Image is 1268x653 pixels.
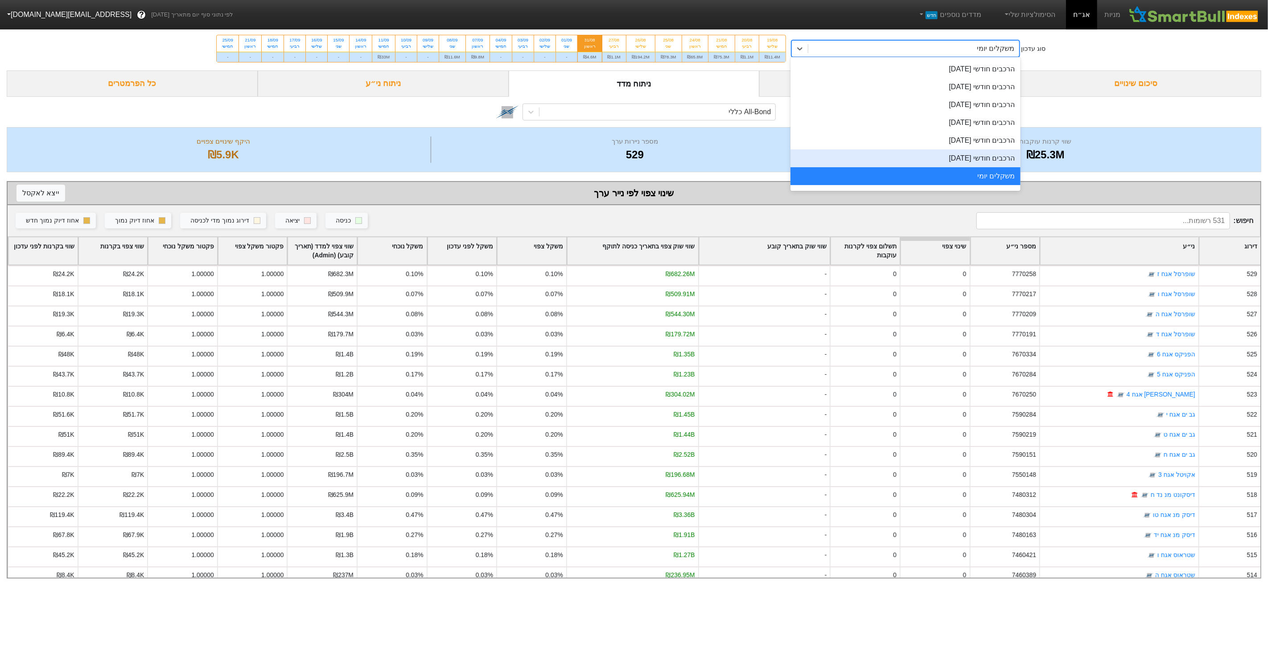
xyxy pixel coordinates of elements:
div: 0 [893,390,897,399]
img: tase link [1140,491,1149,500]
div: 528 [1247,289,1257,299]
div: Toggle SortBy [288,237,357,265]
div: - [698,265,830,285]
div: ₪24.2K [123,269,144,279]
div: - [534,52,556,62]
a: שטראוס אגח ו [1157,552,1195,559]
div: ₪1.45B [674,410,695,419]
div: רביעי [518,43,528,50]
div: 0 [963,310,967,319]
div: רביעי [401,43,412,50]
div: 1.00000 [192,289,214,299]
div: 14/09 [355,37,366,43]
div: 0 [963,410,967,419]
div: Toggle SortBy [901,237,970,265]
span: חיפוש : [976,212,1253,229]
div: ₪51K [128,430,144,439]
div: - [512,52,534,62]
img: tase link [1145,571,1154,580]
div: - [698,426,830,446]
div: 0.35% [545,450,563,459]
img: SmartBull [1128,6,1261,24]
div: 02/09 [539,37,550,43]
button: ייצא לאקסל [16,185,65,202]
div: שלישי [311,43,322,50]
div: ₪9.8M [466,52,490,62]
div: ₪19.3K [53,310,74,319]
div: 0 [963,430,967,439]
img: tase link [1146,331,1155,339]
div: 1.00000 [261,269,284,279]
div: - [698,326,830,346]
div: 0.04% [545,390,563,399]
div: ₪2.52B [674,450,695,459]
div: 0.03% [406,330,423,339]
div: שני [333,43,344,50]
div: ₪1.44B [674,430,695,439]
div: ₪179.72M [666,330,695,339]
a: דיסק מנ אגח טו [1153,512,1195,519]
div: - [698,346,830,366]
div: 08/09 [445,37,460,43]
div: 25/08 [661,37,676,43]
div: 0.07% [545,289,563,299]
div: 09/09 [423,37,433,43]
img: tase link [1156,411,1165,420]
div: 527 [1247,310,1257,319]
div: 1.00000 [261,410,284,419]
div: - [350,52,372,62]
div: ₪89.4K [123,450,144,459]
div: ₪51.6K [53,410,74,419]
img: tase link [1147,551,1156,560]
div: ₪25.3M [841,147,1250,163]
div: 0.10% [406,269,423,279]
div: 1.00000 [192,350,214,359]
div: 1.00000 [192,430,214,439]
div: ₪194.2M [626,52,655,62]
div: 1.00000 [192,450,214,459]
div: ₪78.3M [655,52,682,62]
a: שטראוס אגח ה [1155,572,1195,579]
div: - [328,52,349,62]
img: tase link [1147,351,1156,360]
div: 26/08 [632,37,650,43]
div: 16/09 [311,37,322,43]
div: 19/08 [765,37,780,43]
div: שלישי [765,43,780,50]
div: 04/09 [495,37,506,43]
div: ₪682.3M [328,269,354,279]
div: - [698,366,830,386]
div: - [395,52,417,62]
div: 0 [963,450,967,459]
a: גב ים אגח י [1166,411,1195,418]
div: 0.10% [476,269,493,279]
div: כניסה [336,216,351,226]
div: ₪2.5B [336,450,354,459]
div: דירוג נמוך מדי לכניסה [190,216,249,226]
div: ₪33M [372,52,395,62]
div: 1.00000 [192,370,214,379]
span: ? [139,9,144,21]
div: Toggle SortBy [971,237,1040,265]
div: - [698,446,830,466]
div: ₪24.2K [53,269,74,279]
div: Toggle SortBy [699,237,830,265]
div: ₪43.7K [53,370,74,379]
div: 0 [963,330,967,339]
div: ₪48K [58,350,74,359]
div: ניתוח מדד [509,70,760,97]
div: 0 [893,350,897,359]
div: 0.07% [406,289,423,299]
div: 1.00000 [261,370,284,379]
div: ₪544.3M [328,310,354,319]
div: שלישי [632,43,650,50]
div: ₪682.26M [666,269,695,279]
div: 0.08% [476,310,493,319]
div: 11/09 [378,37,390,43]
div: 18/09 [267,37,278,43]
div: Toggle SortBy [1040,237,1198,265]
div: 1.00000 [192,269,214,279]
a: שופרסל אגח ה [1156,311,1195,318]
img: tase link [1148,290,1157,299]
div: 7770217 [1012,289,1036,299]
